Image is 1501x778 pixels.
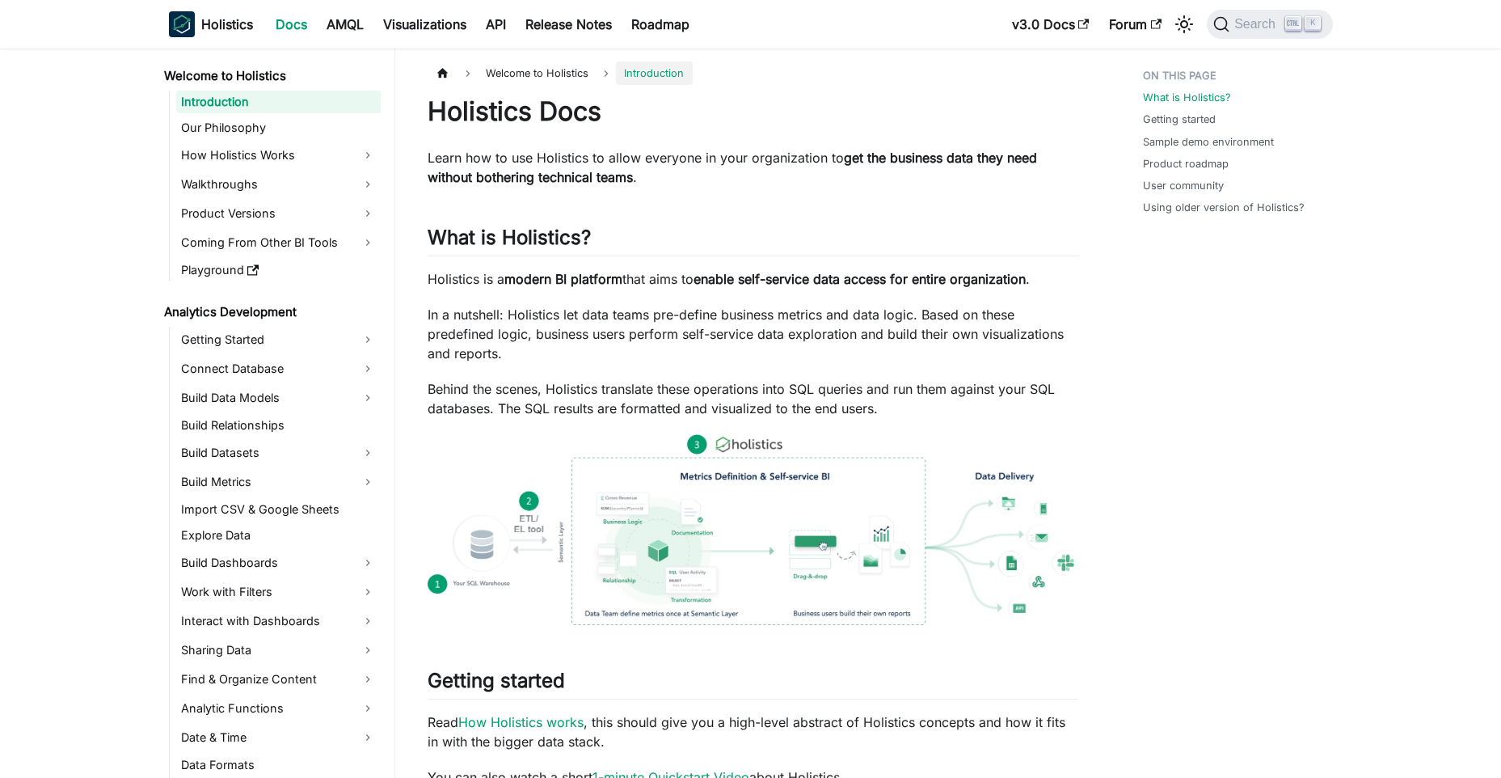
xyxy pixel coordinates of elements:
a: Getting started [1143,112,1216,127]
p: Behind the scenes, Holistics translate these operations into SQL queries and run them against you... [428,379,1078,418]
a: Build Data Models [176,385,381,411]
a: Interact with Dashboards [176,608,381,634]
a: API [476,11,516,37]
a: Release Notes [516,11,622,37]
img: How Holistics fits in your Data Stack [428,434,1078,625]
a: Explore Data [176,524,381,547]
h2: Getting started [428,669,1078,700]
a: Data Formats [176,754,381,776]
img: Holistics [169,11,195,37]
a: Analytic Functions [176,696,381,721]
a: Introduction [176,91,381,113]
span: Welcome to Holistics [478,61,597,85]
p: In a nutshell: Holistics let data teams pre-define business metrics and data logic. Based on thes... [428,305,1078,363]
a: User community [1143,178,1224,193]
a: Walkthroughs [176,171,381,197]
a: Date & Time [176,725,381,751]
a: Sharing Data [176,637,381,663]
a: Work with Filters [176,579,381,605]
a: Build Dashboards [176,550,381,576]
a: Build Metrics [176,469,381,495]
a: Docs [266,11,317,37]
button: Search (Ctrl+K) [1207,10,1332,39]
button: Switch between dark and light mode (currently light mode) [1171,11,1197,37]
a: Find & Organize Content [176,666,381,692]
strong: enable self-service data access for entire organization [694,271,1026,287]
a: Playground [176,259,381,281]
a: Welcome to Holistics [159,65,381,87]
a: Home page [428,61,458,85]
a: Forum [1099,11,1171,37]
b: Holistics [201,15,253,34]
span: Introduction [616,61,692,85]
strong: modern BI platform [504,271,622,287]
h1: Holistics Docs [428,95,1078,128]
p: Learn how to use Holistics to allow everyone in your organization to . [428,148,1078,187]
h2: What is Holistics? [428,226,1078,256]
a: Connect Database [176,356,381,382]
a: v3.0 Docs [1002,11,1099,37]
nav: Docs sidebar [153,49,395,778]
a: How Holistics Works [176,142,381,168]
a: Sample demo environment [1143,134,1274,150]
a: What is Holistics? [1143,90,1231,105]
a: How Holistics works [458,714,584,730]
a: Product Versions [176,201,381,226]
nav: Breadcrumbs [428,61,1078,85]
a: AMQL [317,11,373,37]
a: Getting Started [176,327,381,353]
a: Build Relationships [176,414,381,437]
a: Analytics Development [159,301,381,323]
a: Product roadmap [1143,156,1229,171]
a: Coming From Other BI Tools [176,230,381,256]
a: Import CSV & Google Sheets [176,498,381,521]
p: Holistics is a that aims to . [428,269,1078,289]
span: Search [1229,17,1285,32]
kbd: K [1305,16,1321,31]
a: HolisticsHolistics [169,11,253,37]
a: Roadmap [622,11,699,37]
a: Our Philosophy [176,116,381,139]
a: Visualizations [373,11,476,37]
p: Read , this should give you a high-level abstract of Holistics concepts and how it fits in with t... [428,712,1078,751]
a: Build Datasets [176,440,381,466]
a: Using older version of Holistics? [1143,200,1305,215]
